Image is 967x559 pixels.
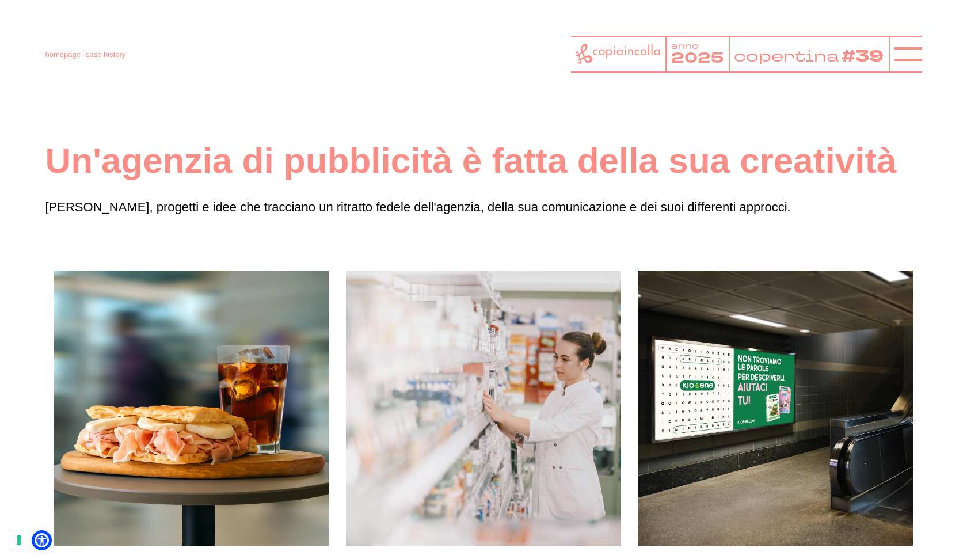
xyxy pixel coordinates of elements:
[35,533,49,547] a: Apri il menu di accessibilità
[45,50,81,59] a: homepage
[45,197,922,217] p: [PERSON_NAME], progetti e idee che tracciano un ritratto fedele dell'agenzia, della sua comunicaz...
[734,46,839,66] tspan: copertina
[86,50,125,59] span: case history
[45,138,922,183] h1: Un'agenzia di pubblicità è fatta della sua creatività
[671,48,723,68] tspan: 2025
[841,45,883,68] tspan: #39
[9,530,29,550] button: Le tue preferenze relative al consenso per le tecnologie di tracciamento
[671,41,698,52] tspan: anno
